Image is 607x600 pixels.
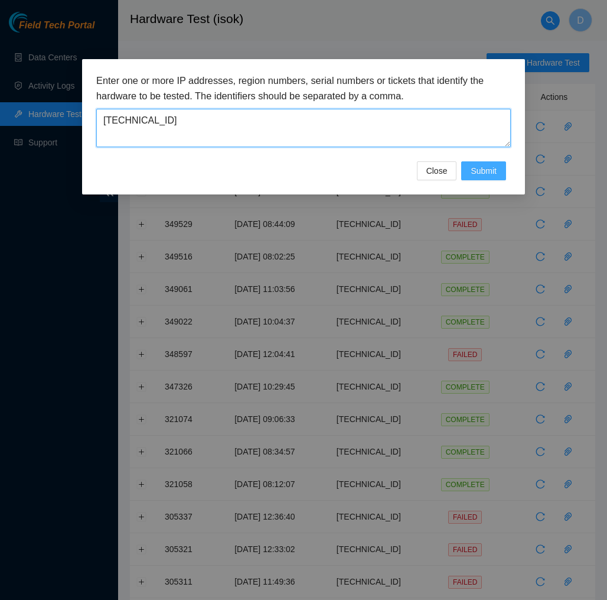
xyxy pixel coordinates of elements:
h3: Enter one or more IP addresses, region numbers, serial numbers or tickets that identify the hardw... [96,73,511,103]
button: Submit [461,161,506,180]
button: Close [417,161,457,180]
span: Submit [471,164,497,177]
span: Close [426,164,448,177]
textarea: [TECHNICAL_ID] [96,109,511,147]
